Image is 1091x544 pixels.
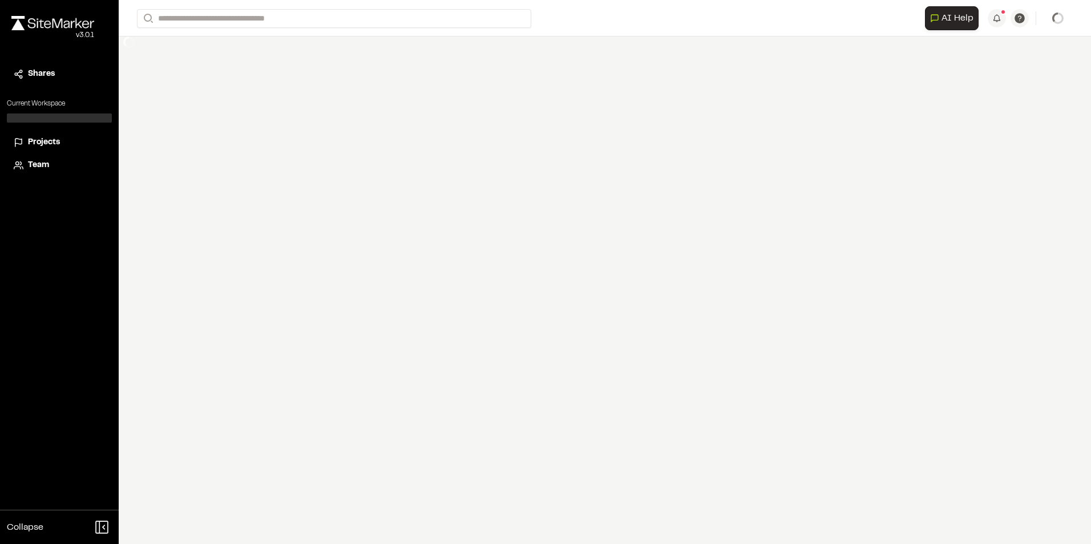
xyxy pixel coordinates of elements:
[14,136,105,149] a: Projects
[7,99,112,109] p: Current Workspace
[28,136,60,149] span: Projects
[14,68,105,80] a: Shares
[137,9,157,28] button: Search
[7,521,43,534] span: Collapse
[925,6,983,30] div: Open AI Assistant
[14,159,105,172] a: Team
[11,16,94,30] img: rebrand.png
[942,11,973,25] span: AI Help
[11,30,94,40] div: Oh geez...please don't...
[28,68,55,80] span: Shares
[925,6,979,30] button: Open AI Assistant
[28,159,49,172] span: Team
